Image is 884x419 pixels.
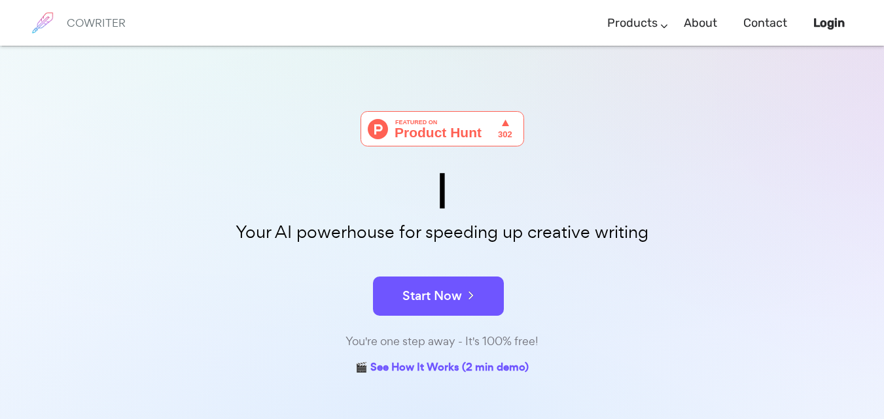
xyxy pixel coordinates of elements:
[26,7,59,39] img: brand logo
[607,4,658,42] a: Products
[115,218,769,246] p: Your AI powerhouse for speeding up creative writing
[743,4,787,42] a: Contact
[361,111,524,146] img: Cowriter - Your AI buddy for speeding up creative writing | Product Hunt
[813,16,845,30] b: Login
[67,17,126,29] h6: COWRITER
[355,358,529,378] a: 🎬 See How It Works (2 min demo)
[684,4,717,42] a: About
[373,277,504,316] button: Start Now
[813,4,845,42] a: Login
[115,332,769,351] div: You're one step away - It's 100% free!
